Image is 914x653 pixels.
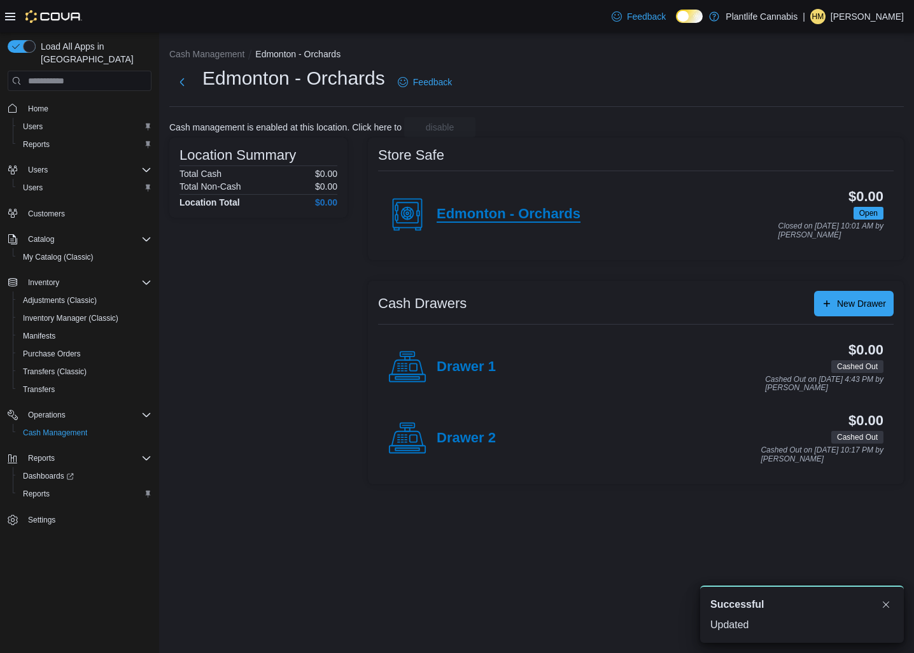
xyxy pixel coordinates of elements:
button: Operations [3,406,157,424]
input: Dark Mode [676,10,703,23]
span: Users [28,165,48,175]
span: Open [854,207,883,220]
button: Reports [13,136,157,153]
span: Reports [18,486,151,502]
button: Reports [3,449,157,467]
span: Customers [23,206,151,221]
span: Transfers (Classic) [18,364,151,379]
a: Users [18,180,48,195]
button: Catalog [3,230,157,248]
span: Inventory Manager (Classic) [23,313,118,323]
a: Purchase Orders [18,346,86,362]
button: Users [23,162,53,178]
span: Users [23,162,151,178]
div: Harper Mcnalley [810,9,826,24]
button: My Catalog (Classic) [13,248,157,266]
span: Operations [23,407,151,423]
a: Manifests [18,328,60,344]
span: Cash Management [23,428,87,438]
p: $0.00 [315,169,337,179]
button: Settings [3,510,157,529]
span: Transfers (Classic) [23,367,87,377]
span: Reports [23,139,50,150]
a: Users [18,119,48,134]
a: Reports [18,137,55,152]
h3: $0.00 [848,342,883,358]
span: Cashed Out [831,431,883,444]
span: Feedback [413,76,452,88]
button: Home [3,99,157,117]
a: Transfers [18,382,60,397]
button: Inventory [23,275,64,290]
span: Reports [23,489,50,499]
p: Closed on [DATE] 10:01 AM by [PERSON_NAME] [778,222,883,239]
span: My Catalog (Classic) [23,252,94,262]
button: Users [3,161,157,179]
h4: Drawer 1 [437,359,496,376]
span: Users [18,119,151,134]
div: Updated [710,617,894,633]
a: Cash Management [18,425,92,440]
span: My Catalog (Classic) [18,249,151,265]
button: Reports [13,485,157,503]
button: Cash Management [169,49,244,59]
p: [PERSON_NAME] [831,9,904,24]
span: Users [23,183,43,193]
button: Next [169,69,195,95]
span: Customers [28,209,65,219]
button: Transfers (Classic) [13,363,157,381]
span: Cashed Out [837,432,878,443]
button: Transfers [13,381,157,398]
h3: $0.00 [848,189,883,204]
span: Reports [28,453,55,463]
span: Users [23,122,43,132]
span: New Drawer [837,297,886,310]
h1: Edmonton - Orchards [202,66,385,91]
p: | [803,9,805,24]
span: Adjustments (Classic) [18,293,151,308]
a: Dashboards [18,468,79,484]
span: Reports [23,451,151,466]
span: Dashboards [18,468,151,484]
span: Feedback [627,10,666,23]
p: Cashed Out on [DATE] 4:43 PM by [PERSON_NAME] [765,376,883,393]
span: Home [23,100,151,116]
h3: Location Summary [179,148,296,163]
a: Adjustments (Classic) [18,293,102,308]
span: Purchase Orders [23,349,81,359]
span: Open [859,207,878,219]
span: Manifests [18,328,151,344]
span: Operations [28,410,66,420]
a: Feedback [393,69,457,95]
div: Notification [710,597,894,612]
button: Manifests [13,327,157,345]
span: Cash Management [18,425,151,440]
span: Reports [18,137,151,152]
button: Adjustments (Classic) [13,291,157,309]
button: Customers [3,204,157,223]
p: Cash management is enabled at this location. Click here to [169,122,402,132]
p: Plantlife Cannabis [726,9,798,24]
button: disable [404,117,475,137]
span: Catalog [23,232,151,247]
button: Reports [23,451,60,466]
span: Transfers [23,384,55,395]
button: Edmonton - Orchards [255,49,341,59]
span: Purchase Orders [18,346,151,362]
a: My Catalog (Classic) [18,249,99,265]
img: Cova [25,10,82,23]
span: Load All Apps in [GEOGRAPHIC_DATA] [36,40,151,66]
h4: Drawer 2 [437,430,496,447]
span: Catalog [28,234,54,244]
button: Cash Management [13,424,157,442]
span: Users [18,180,151,195]
button: Users [13,179,157,197]
span: Manifests [23,331,55,341]
button: Inventory [3,274,157,291]
span: Inventory Manager (Classic) [18,311,151,326]
a: Reports [18,486,55,502]
h3: Cash Drawers [378,296,467,311]
h3: Store Safe [378,148,444,163]
span: Settings [23,512,151,528]
a: Settings [23,512,60,528]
